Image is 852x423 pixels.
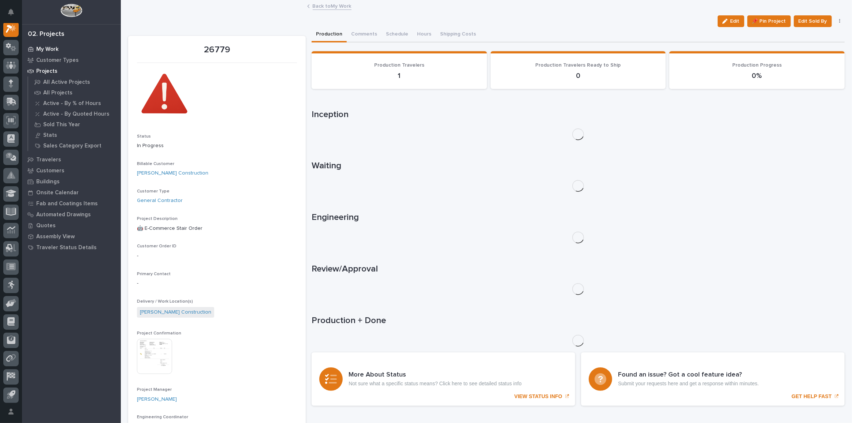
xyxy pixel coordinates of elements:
[140,308,211,316] a: [PERSON_NAME] Construction
[28,30,64,38] div: 02. Projects
[36,222,56,229] p: Quotes
[137,272,171,276] span: Primary Contact
[22,154,121,165] a: Travelers
[320,71,478,80] p: 1
[137,189,170,194] span: Customer Type
[792,393,831,400] p: GET HELP FAST
[28,77,121,87] a: All Active Projects
[36,201,98,207] p: Fab and Coatings Items
[347,27,382,42] button: Comments
[718,15,744,27] button: Edit
[618,381,759,387] p: Submit your requests here and get a response within minutes.
[60,4,82,17] img: Workspace Logo
[499,71,657,80] p: 0
[536,63,621,68] span: Production Travelers Ready to Ship
[43,111,109,117] p: Active - By Quoted Hours
[137,134,151,139] span: Status
[137,197,183,205] a: General Contractor
[137,225,297,232] p: 🤖 E-Commerce Stair Order
[22,198,121,209] a: Fab and Coatings Items
[312,161,845,171] h1: Waiting
[22,209,121,220] a: Automated Drawings
[137,299,193,304] span: Delivery / Work Location(s)
[382,27,413,42] button: Schedule
[137,244,176,248] span: Customer Order ID
[312,352,575,406] a: VIEW STATUS INFO
[312,315,845,326] h1: Production + Done
[137,142,297,150] p: In Progress
[349,381,521,387] p: Not sure what a specific status means? Click here to see detailed status info
[43,90,72,96] p: All Projects
[137,252,297,260] p: -
[36,46,59,53] p: My Work
[22,231,121,242] a: Assembly View
[732,63,782,68] span: Production Progress
[22,55,121,65] a: Customer Types
[312,264,845,274] h1: Review/Approval
[28,109,121,119] a: Active - By Quoted Hours
[730,18,740,25] span: Edit
[137,280,297,287] p: -
[137,415,188,419] span: Engineering Coordinator
[349,371,521,379] h3: More About Status
[28,119,121,130] a: Sold This Year
[312,212,845,223] h1: Engineering
[137,396,177,403] a: [PERSON_NAME]
[22,220,121,231] a: Quotes
[36,57,79,64] p: Customer Types
[22,44,121,55] a: My Work
[137,169,208,177] a: [PERSON_NAME] Construction
[22,176,121,187] a: Buildings
[799,17,827,26] span: Edit Sold By
[22,65,121,76] a: Projects
[36,168,64,174] p: Customers
[36,157,61,163] p: Travelers
[794,15,832,27] button: Edit Sold By
[22,187,121,198] a: Onsite Calendar
[752,17,786,26] span: 📌 Pin Project
[413,27,436,42] button: Hours
[436,27,480,42] button: Shipping Costs
[43,132,57,139] p: Stats
[137,67,192,122] img: lWeN5ZJQKggFtkq4OPn6tGwoHz54sbu0miDTBOhtxAk
[137,45,297,55] p: 26779
[28,130,121,140] a: Stats
[22,242,121,253] a: Traveler Status Details
[618,371,759,379] h3: Found an issue? Got a cool feature idea?
[36,68,57,75] p: Projects
[514,393,562,400] p: VIEW STATUS INFO
[28,98,121,108] a: Active - By % of Hours
[747,15,791,27] button: 📌 Pin Project
[374,63,424,68] span: Production Travelers
[36,233,75,240] p: Assembly View
[28,141,121,151] a: Sales Category Export
[28,87,121,98] a: All Projects
[36,244,97,251] p: Traveler Status Details
[22,165,121,176] a: Customers
[313,1,351,10] a: Back toMy Work
[43,79,90,86] p: All Active Projects
[3,4,19,20] button: Notifications
[43,143,101,149] p: Sales Category Export
[312,27,347,42] button: Production
[43,100,101,107] p: Active - By % of Hours
[9,9,19,20] div: Notifications
[36,211,91,218] p: Automated Drawings
[43,121,80,128] p: Sold This Year
[678,71,836,80] p: 0%
[137,162,174,166] span: Billable Customer
[36,179,60,185] p: Buildings
[137,331,181,336] span: Project Confirmation
[137,217,178,221] span: Project Description
[312,109,845,120] h1: Inception
[36,190,79,196] p: Onsite Calendar
[137,388,172,392] span: Project Manager
[581,352,845,406] a: GET HELP FAST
